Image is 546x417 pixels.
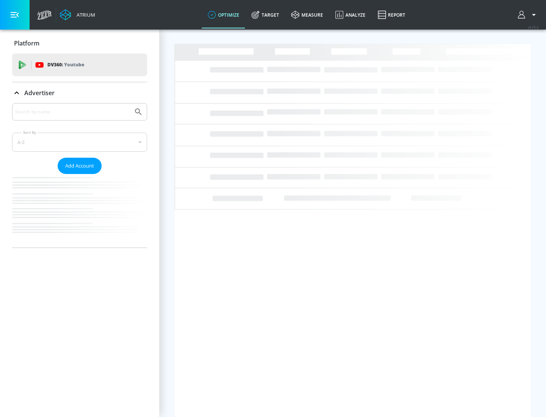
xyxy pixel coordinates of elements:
[15,107,130,117] input: Search by name
[12,33,147,54] div: Platform
[65,161,94,170] span: Add Account
[12,53,147,76] div: DV360: Youtube
[245,1,285,28] a: Target
[372,1,411,28] a: Report
[202,1,245,28] a: optimize
[285,1,329,28] a: measure
[329,1,372,28] a: Analyze
[14,39,39,47] p: Platform
[47,61,84,69] p: DV360:
[24,89,55,97] p: Advertiser
[12,174,147,248] nav: list of Advertiser
[12,82,147,103] div: Advertiser
[64,61,84,69] p: Youtube
[22,130,38,135] label: Sort By
[528,25,538,29] span: v 4.25.4
[58,158,102,174] button: Add Account
[60,9,95,20] a: Atrium
[12,103,147,248] div: Advertiser
[12,133,147,152] div: A-Z
[74,11,95,18] div: Atrium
